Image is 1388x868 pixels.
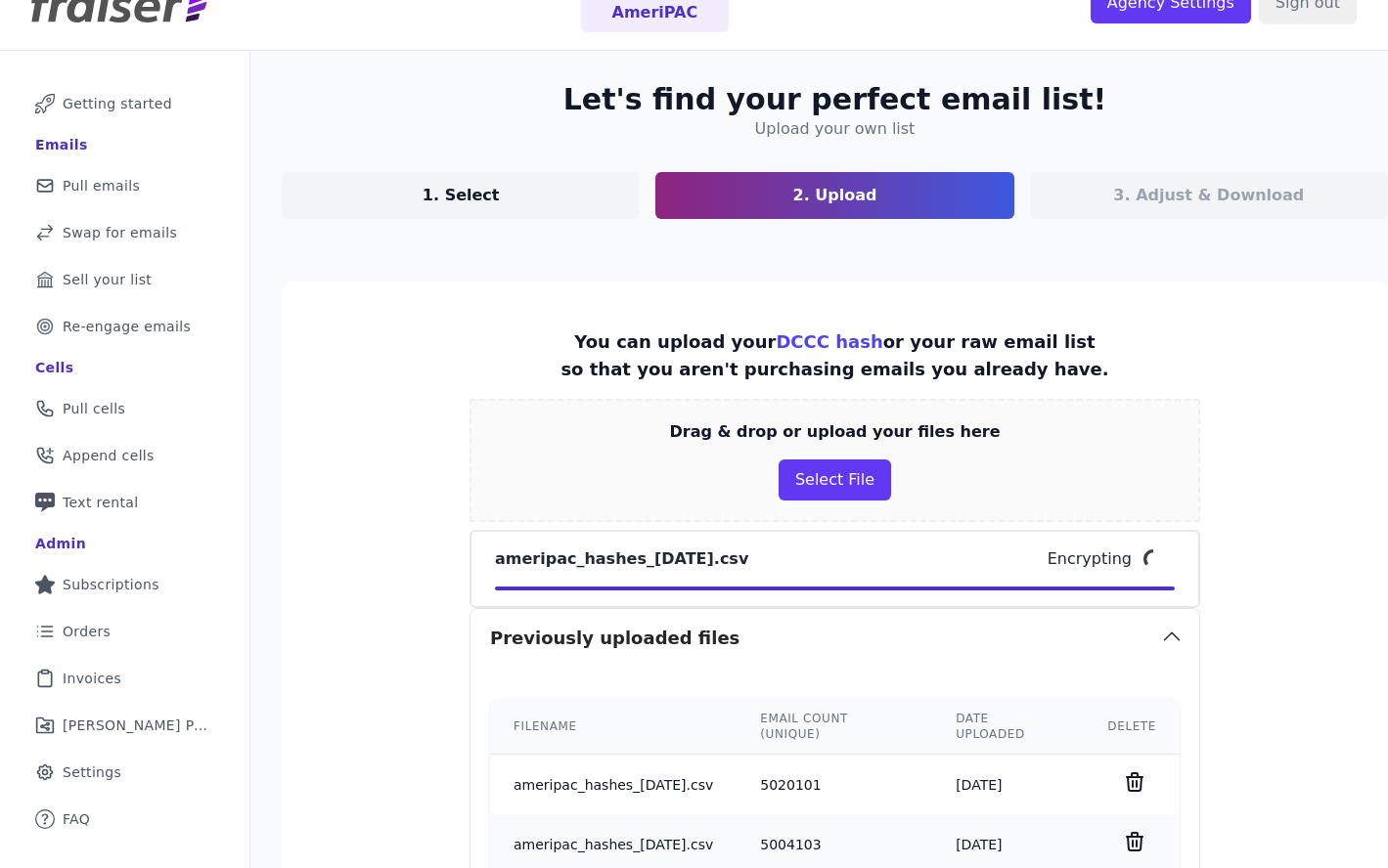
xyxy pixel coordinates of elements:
a: Append cells [16,434,234,477]
p: AmeriPAC [612,1,698,24]
div: Cells [35,358,73,377]
a: Re-engage emails [16,305,234,348]
a: Settings [16,751,234,794]
button: Select File [779,459,891,500]
p: Drag & drop or upload your files here [669,420,1000,444]
span: Orders [63,622,111,641]
span: Getting started [63,94,172,113]
a: DCCC hash [776,331,882,352]
span: FAQ [63,809,90,829]
a: Getting started [16,82,234,125]
span: Sell your list [63,270,152,289]
p: You can upload your or your raw email list so that you aren't purchasing emails you already have. [560,328,1108,383]
span: Re-engage emails [63,317,191,336]
p: Encrypting [1048,547,1132,571]
p: 2. Upload [793,184,877,207]
p: ameripac_hashes_[DATE].csv [495,547,748,571]
a: Subscriptions [16,563,234,606]
h4: Upload your own list [755,117,916,141]
p: 3. Adjust & Download [1113,184,1304,207]
span: Pull emails [63,176,140,195]
div: Admin [35,534,86,553]
a: 1. Select [282,172,640,219]
h2: Let's find your perfect email list! [563,82,1106,117]
p: 1. Select [423,184,500,207]
span: Invoices [63,669,121,688]
a: [PERSON_NAME] Performance [16,704,234,747]
th: Email count (unique) [737,699,932,755]
span: Pull cells [63,399,125,418]
a: Sell your list [16,258,234,301]
span: Subscriptions [63,575,159,594]
a: Swap for emails [16,211,234,254]
span: Append cells [63,446,155,465]
a: Pull cells [16,387,234,430]
span: Settings [63,762,121,782]
a: Text rental [16,481,234,524]
a: Pull emails [16,164,234,207]
span: Text rental [63,493,139,512]
th: Date uploaded [932,699,1084,755]
div: Emails [35,135,88,154]
span: Swap for emails [63,223,177,242]
td: ameripac_hashes_[DATE].csv [490,755,737,815]
td: [DATE] [932,755,1084,815]
a: FAQ [16,798,234,841]
a: 2. Upload [655,172,1013,219]
h3: Previously uploaded files [490,625,739,652]
button: Previously uploaded files [470,609,1199,668]
a: Invoices [16,657,234,700]
th: Delete [1084,699,1180,755]
td: 5020101 [737,755,932,815]
span: [PERSON_NAME] Performance [63,716,210,735]
a: Orders [16,610,234,653]
th: Filename [490,699,737,755]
